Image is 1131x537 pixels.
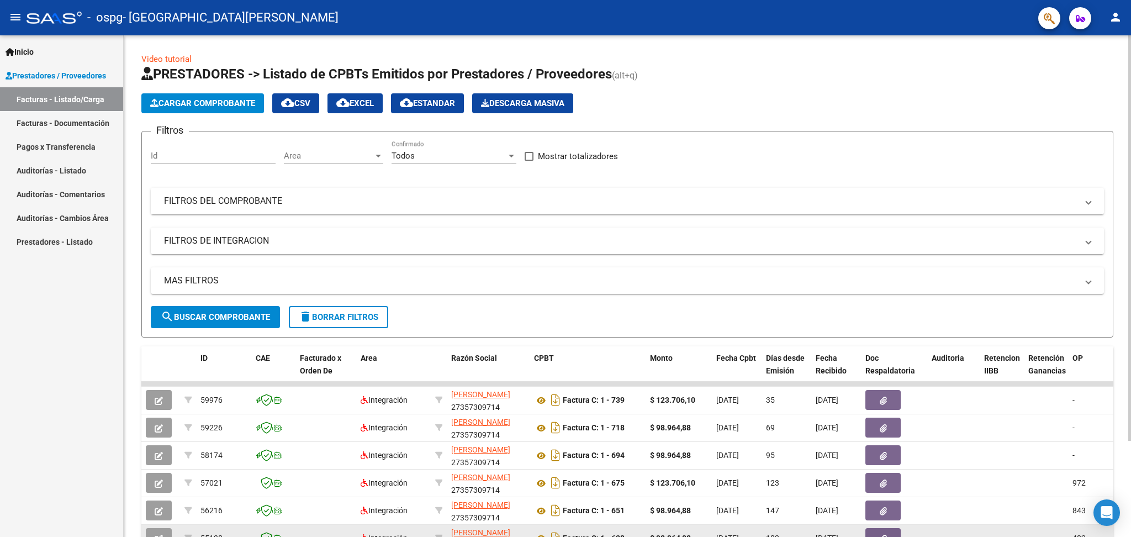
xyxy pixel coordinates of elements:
a: Video tutorial [141,54,192,64]
button: CSV [272,93,319,113]
span: Inicio [6,46,34,58]
i: Descargar documento [548,502,563,519]
span: Integración [361,478,408,487]
span: - [GEOGRAPHIC_DATA][PERSON_NAME] [123,6,339,30]
span: Doc Respaldatoria [865,354,915,375]
span: [DATE] [716,451,739,460]
strong: Factura C: 1 - 675 [563,479,625,488]
span: 972 [1072,478,1086,487]
span: Estandar [400,98,455,108]
span: 56216 [200,506,223,515]
button: Estandar [391,93,464,113]
span: Facturado x Orden De [300,354,341,375]
strong: $ 98.964,88 [650,451,691,460]
span: 147 [766,506,779,515]
datatable-header-cell: Doc Respaldatoria [861,346,927,395]
span: 843 [1072,506,1086,515]
mat-icon: cloud_download [400,96,413,109]
span: Integración [361,506,408,515]
i: Descargar documento [548,474,563,492]
span: CPBT [534,354,554,362]
span: (alt+q) [612,70,638,81]
strong: Factura C: 1 - 651 [563,507,625,515]
span: OP [1072,354,1083,362]
span: Retención Ganancias [1028,354,1066,375]
span: Retencion IIBB [984,354,1020,375]
datatable-header-cell: Razón Social [447,346,530,395]
datatable-header-cell: CPBT [530,346,646,395]
datatable-header-cell: OP [1068,346,1112,395]
span: [PERSON_NAME] [451,528,510,537]
span: Auditoria [932,354,964,362]
datatable-header-cell: Monto [646,346,712,395]
span: 59226 [200,423,223,432]
div: 27357309714 [451,499,525,522]
span: [PERSON_NAME] [451,501,510,509]
span: Todos [392,151,415,161]
i: Descargar documento [548,391,563,409]
span: EXCEL [336,98,374,108]
datatable-header-cell: Fecha Cpbt [712,346,762,395]
span: 95 [766,451,775,460]
strong: Factura C: 1 - 718 [563,424,625,433]
mat-panel-title: FILTROS DEL COMPROBANTE [164,195,1077,207]
span: 35 [766,396,775,404]
span: Razón Social [451,354,497,362]
span: Fecha Cpbt [716,354,756,362]
mat-panel-title: FILTROS DE INTEGRACION [164,235,1077,247]
strong: Factura C: 1 - 694 [563,451,625,460]
span: Mostrar totalizadores [538,150,618,163]
button: Cargar Comprobante [141,93,264,113]
button: Buscar Comprobante [151,306,280,328]
span: [PERSON_NAME] [451,445,510,454]
span: - [1072,396,1075,404]
span: 69 [766,423,775,432]
mat-expansion-panel-header: FILTROS DEL COMPROBANTE [151,188,1104,214]
span: 59976 [200,396,223,404]
mat-icon: menu [9,10,22,24]
span: Borrar Filtros [299,312,378,322]
span: [DATE] [716,478,739,487]
span: Integración [361,396,408,404]
div: 27357309714 [451,416,525,439]
datatable-header-cell: Días desde Emisión [762,346,811,395]
mat-icon: cloud_download [281,96,294,109]
div: 27357309714 [451,471,525,494]
h3: Filtros [151,123,189,138]
strong: $ 123.706,10 [650,478,695,487]
span: Area [284,151,373,161]
datatable-header-cell: Auditoria [927,346,980,395]
span: - [1072,451,1075,460]
span: Descarga Masiva [481,98,564,108]
span: [DATE] [716,506,739,515]
datatable-header-cell: Retencion IIBB [980,346,1024,395]
span: Prestadores / Proveedores [6,70,106,82]
span: 123 [766,478,779,487]
span: [DATE] [816,506,838,515]
button: Borrar Filtros [289,306,388,328]
span: 58174 [200,451,223,460]
span: Area [361,354,377,362]
span: [PERSON_NAME] [451,390,510,399]
datatable-header-cell: Retención Ganancias [1024,346,1068,395]
span: Días desde Emisión [766,354,805,375]
span: [DATE] [816,423,838,432]
mat-expansion-panel-header: FILTROS DE INTEGRACION [151,228,1104,254]
span: [PERSON_NAME] [451,418,510,427]
span: Buscar Comprobante [161,312,270,322]
span: [DATE] [716,423,739,432]
span: [DATE] [816,478,838,487]
datatable-header-cell: Fecha Recibido [811,346,861,395]
button: Descarga Masiva [472,93,573,113]
div: 27357309714 [451,388,525,412]
strong: $ 123.706,10 [650,396,695,404]
span: CAE [256,354,270,362]
span: [PERSON_NAME] [451,473,510,482]
span: [DATE] [716,396,739,404]
span: - ospg [87,6,123,30]
mat-icon: cloud_download [336,96,350,109]
mat-icon: search [161,310,174,323]
span: - [1072,423,1075,432]
span: [DATE] [816,451,838,460]
span: Monto [650,354,673,362]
